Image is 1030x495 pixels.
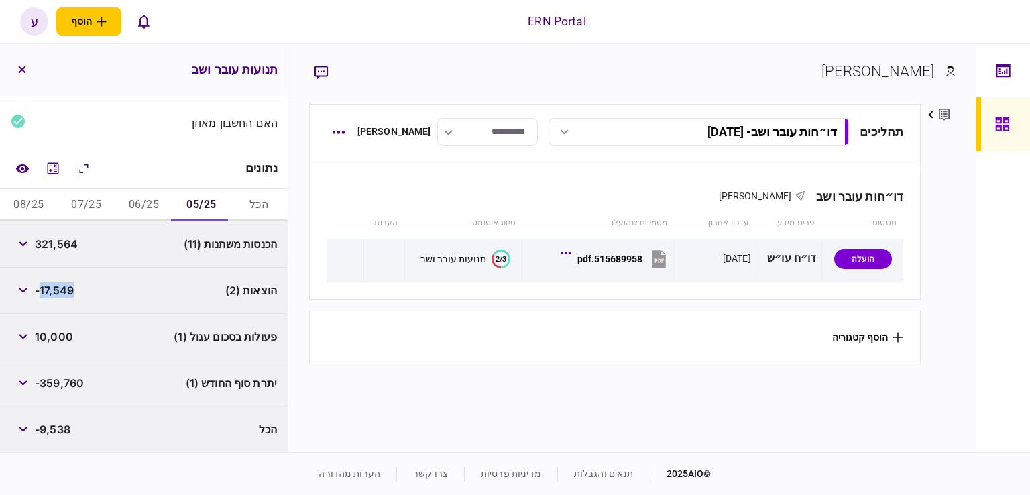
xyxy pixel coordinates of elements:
button: הוסף קטגוריה [832,332,903,343]
div: הועלה [834,249,892,269]
div: [PERSON_NAME] [357,125,431,139]
a: תנאים והגבלות [574,468,634,479]
div: דו״חות עובר ושב [805,189,903,203]
button: 515689958.pdf [564,243,669,274]
span: יתרת סוף החודש (1) [186,375,277,391]
a: מדיניות פרטיות [481,468,541,479]
div: תנועות עובר ושב [420,254,486,264]
h3: תנועות עובר ושב [192,64,278,76]
span: הכנסות משתנות (11) [184,236,277,252]
span: -17,549 [35,282,74,298]
button: פתח רשימת התראות [129,7,158,36]
button: 2/3תנועות עובר ושב [420,250,510,268]
div: [DATE] [723,252,751,265]
span: -9,538 [35,421,70,437]
span: פעולות בסכום עגול (1) [174,329,277,345]
span: הכל [259,421,277,437]
button: 07/25 [58,189,115,221]
th: הערות [364,208,404,239]
a: השוואה למסמך [10,156,34,180]
button: פתח תפריט להוספת לקוח [56,7,121,36]
span: 321,564 [35,236,78,252]
div: דו״ח עו״ש [761,243,817,274]
span: [PERSON_NAME] [719,190,792,201]
div: האם החשבון מאוזן [150,117,278,128]
div: דו״חות עובר ושב - [DATE] [707,125,837,139]
button: ע [20,7,48,36]
button: 06/25 [115,189,173,221]
th: מסמכים שהועלו [522,208,675,239]
th: פריט מידע [756,208,821,239]
div: 515689958.pdf [577,254,642,264]
button: מחשבון [41,156,65,180]
a: הערות מהדורה [319,468,380,479]
div: © 2025 AIO [650,467,711,481]
a: צרו קשר [413,468,448,479]
div: נתונים [245,162,278,175]
button: דו״חות עובר ושב- [DATE] [549,118,849,146]
text: 2/3 [496,254,506,263]
div: [PERSON_NAME] [821,60,935,82]
span: -359,760 [35,375,84,391]
span: הוצאות (2) [225,282,277,298]
button: הכל [230,189,288,221]
button: 05/25 [172,189,230,221]
div: ERN Portal [528,13,585,30]
div: תהליכים [860,123,903,141]
th: סטטוס [821,208,903,239]
th: עדכון אחרון [675,208,756,239]
th: סיווג אוטומטי [404,208,522,239]
span: 10,000 [35,329,73,345]
button: הרחב\כווץ הכל [72,156,96,180]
